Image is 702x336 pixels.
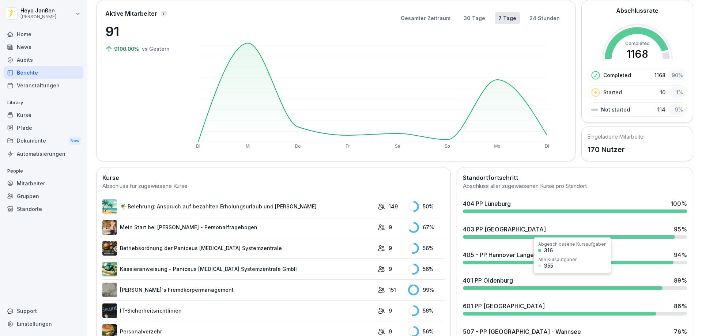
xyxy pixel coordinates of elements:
[102,241,117,256] img: erelp9ks1mghlbfzfpgfvnw0.png
[674,276,687,285] div: 89 %
[601,106,630,113] p: Not started
[588,133,645,140] h5: Eingeladene Mitarbeiter
[463,182,687,190] div: Abschluss aller zugewiesenen Kurse pro Standort
[495,12,520,24] button: 7 Tage
[408,305,445,316] div: 56 %
[463,173,687,182] h2: Standortfortschritt
[389,244,392,252] p: 9
[463,199,511,208] div: 404 PP Lüneburg
[463,276,513,285] div: 401 PP Oldenburg
[142,45,170,53] p: vs Gestern
[105,22,178,41] p: 91
[102,199,117,214] img: s9mc00x6ussfrb3lxoajtb4r.png
[408,284,445,295] div: 99 %
[657,106,665,113] p: 114
[102,283,374,297] a: [PERSON_NAME]`s Fremdkörpermanagement
[4,28,83,41] a: Home
[460,12,489,24] button: 30 Tage
[20,8,56,14] p: Heyo Janßen
[4,97,83,109] p: Library
[102,241,374,256] a: Betriebsordnung der Paniceus [MEDICAL_DATA] Systemzentrale
[545,144,549,149] text: Di
[538,242,607,246] div: Abgeschlossene Kursaufgaben
[389,286,396,294] p: 151
[669,87,685,98] div: 1 %
[4,66,83,79] a: Berichte
[408,264,445,275] div: 56 %
[674,302,687,310] div: 86 %
[544,263,553,268] div: 355
[4,121,83,134] a: Pfade
[538,257,578,262] div: Alle Kursaufgaben
[603,88,622,96] p: Started
[4,147,83,160] a: Automatisierungen
[395,144,400,149] text: Sa
[408,201,445,212] div: 50 %
[102,303,374,318] a: IT-Sicherheitsrichtlinien
[445,144,450,149] text: So
[102,283,117,297] img: ltafy9a5l7o16y10mkzj65ij.png
[588,144,645,155] p: 170 Nutzer
[460,196,690,216] a: 404 PP Lüneburg100%
[654,71,665,79] p: 1168
[408,222,445,233] div: 67 %
[494,144,500,149] text: Mo
[389,223,392,231] p: 9
[4,165,83,177] p: People
[102,173,445,182] h2: Kurse
[674,250,687,259] div: 94 %
[397,12,454,24] button: Gesamter Zeitraum
[102,262,374,276] a: Kassieranweisung - Paniceus [MEDICAL_DATA] Systemzentrale GmbH
[196,144,200,149] text: Di
[4,177,83,190] a: Mitarbeiter
[674,225,687,234] div: 95 %
[114,45,140,53] p: 9100.00%
[246,144,250,149] text: Mi
[616,6,658,15] h2: Abschlussrate
[69,137,81,145] div: New
[102,220,374,235] a: Mein Start bei [PERSON_NAME] - Personalfragebogen
[460,222,690,242] a: 403 PP [GEOGRAPHIC_DATA]95%
[460,273,690,293] a: 401 PP Oldenburg89%
[4,203,83,215] a: Standorte
[346,144,350,149] text: Fr
[463,250,552,259] div: 405 - PP Hannover Lange Laube
[389,328,392,335] p: 9
[408,243,445,254] div: 56 %
[102,262,117,276] img: fvkk888r47r6bwfldzgy1v13.png
[671,199,687,208] div: 100 %
[660,88,665,96] p: 10
[4,134,83,148] a: DokumenteNew
[463,327,581,336] div: 507 - PP [GEOGRAPHIC_DATA] - Wannsee
[20,14,56,19] p: [PERSON_NAME]
[463,225,546,234] div: 403 PP [GEOGRAPHIC_DATA]
[389,203,398,210] p: 149
[102,220,117,235] img: aaay8cu0h1hwaqqp9269xjan.png
[460,248,690,267] a: 405 - PP Hannover Lange Laube94%
[603,71,631,79] p: Completed
[102,199,374,214] a: 🌴 Belehrung: Anspruch auf bezahlten Erholungsurlaub und [PERSON_NAME]
[102,303,117,318] img: msj3dytn6rmugecro9tfk5p0.png
[102,182,445,190] div: Abschluss für zugewiesene Kurse
[4,109,83,121] a: Kurse
[4,53,83,66] div: Audits
[389,265,392,273] p: 9
[4,305,83,317] div: Support
[4,134,83,148] div: Dokumente
[526,12,563,24] button: 24 Stunden
[4,317,83,330] a: Einstellungen
[4,79,83,92] a: Veranstaltungen
[669,70,685,80] div: 90 %
[4,190,83,203] a: Gruppen
[669,104,685,115] div: 9 %
[544,248,553,253] div: 316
